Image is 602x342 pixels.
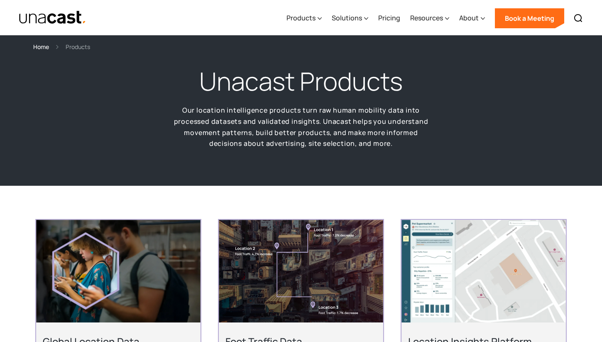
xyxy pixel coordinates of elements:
[495,8,564,28] a: Book a Meeting
[332,1,368,35] div: Solutions
[410,1,449,35] div: Resources
[172,105,430,149] p: Our location intelligence products turn raw human mobility data into processed datasets and valid...
[66,42,90,52] div: Products
[410,13,443,23] div: Resources
[459,13,479,23] div: About
[286,13,316,23] div: Products
[286,1,322,35] div: Products
[219,220,383,322] img: An aerial view of a city block with foot traffic data and location data information
[199,65,403,98] h1: Unacast Products
[378,1,400,35] a: Pricing
[332,13,362,23] div: Solutions
[573,13,583,23] img: Search icon
[19,10,86,25] img: Unacast text logo
[33,42,49,52] a: Home
[19,10,86,25] a: home
[459,1,485,35] div: About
